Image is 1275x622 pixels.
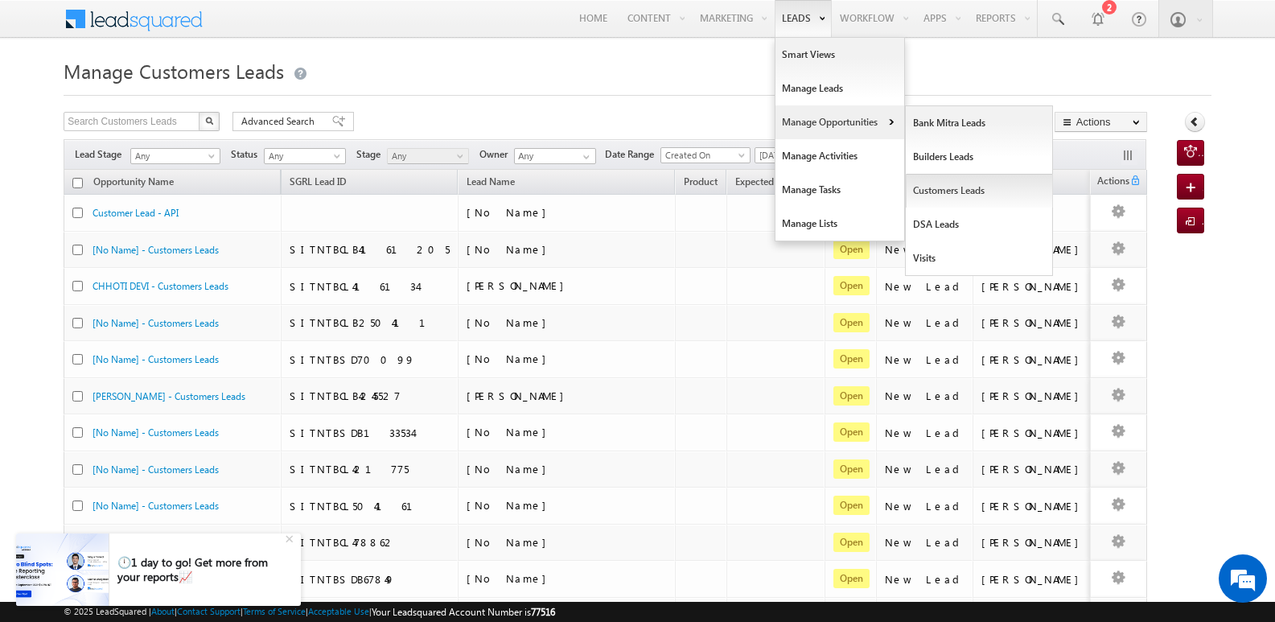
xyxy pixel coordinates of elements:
span: [DATE] [755,148,832,163]
span: Expected Deal Size [735,175,816,187]
a: Terms of Service [243,606,306,616]
span: [No Name] [467,315,554,329]
em: Start Chat [219,496,292,517]
span: Product [684,175,718,187]
span: Any [131,149,215,163]
div: SITNTBSDB67849 [290,572,450,587]
a: Created On [660,147,751,163]
span: Open [833,569,870,588]
a: [No Name] - Customers Leads [93,317,219,329]
span: [No Name] [467,462,554,476]
span: [No Name] [467,571,554,585]
div: SITNTBCLB4161205 [290,242,450,257]
div: + [282,528,301,547]
a: [No Name] - Customers Leads [93,244,219,256]
div: New Lead [885,499,965,513]
a: Builders Leads [906,140,1053,174]
a: [No Name] - Customers Leads [93,463,219,476]
a: About [151,606,175,616]
span: © 2025 LeadSquared | | | | | [64,604,555,620]
span: Open [833,386,870,406]
div: New Lead [885,535,965,550]
span: Owner [479,147,514,162]
div: SITNTBCL416134 [290,279,450,294]
a: [No Name] - Customers Leads [93,353,219,365]
a: Smart Views [775,38,904,72]
span: Open [833,276,870,295]
div: [PERSON_NAME] [981,315,1087,330]
div: New Lead [885,389,965,403]
div: New Lead [885,572,965,587]
div: 🕛1 day to go! Get more from your reports📈 [117,555,283,584]
div: SITNTBCLB250411 [290,315,450,330]
input: Type to Search [514,148,596,164]
span: Open [833,313,870,332]
div: New Lead [885,242,965,257]
a: Manage Opportunities [775,105,904,139]
span: Manage Customers Leads [64,58,284,84]
div: [PERSON_NAME] [981,426,1087,440]
div: New Lead [885,279,965,294]
span: Status [231,147,264,162]
div: [PERSON_NAME] [981,279,1087,294]
a: Opportunity Name [85,173,182,194]
div: [PERSON_NAME] [981,462,1087,476]
span: Lead Name [459,173,523,194]
div: [PERSON_NAME] [981,389,1087,403]
div: SITNTBCL478862 [290,535,450,550]
img: Search [205,117,213,125]
a: Manage Lists [775,207,904,241]
a: Bank Mitra Leads [906,106,1053,140]
div: Chat with us now [84,84,270,105]
input: Check all records [72,178,83,188]
span: Stage [356,147,387,162]
a: Customer Lead - API [93,207,179,219]
div: New Lead [885,426,965,440]
div: SITNTBCLB4245527 [290,389,450,403]
button: Actions [1055,112,1147,132]
a: Customers Leads [906,174,1053,208]
div: New Lead [885,352,965,367]
a: DSA Leads [906,208,1053,241]
span: Open [833,349,870,369]
span: Lead Stage [75,147,128,162]
span: Any [265,149,341,163]
div: [PERSON_NAME] [981,535,1087,550]
img: d_60004797649_company_0_60004797649 [27,84,68,105]
span: Date Range [605,147,660,162]
a: [PERSON_NAME] - Customers Leads [93,390,245,402]
div: SITNTBSDB133534 [290,426,450,440]
span: Your Leadsquared Account Number is [372,606,555,618]
a: Contact Support [177,606,241,616]
span: SGRL Lead ID [290,175,347,187]
a: Visits [906,241,1053,275]
a: [DATE] [755,147,837,163]
a: Manage Tasks [775,173,904,207]
div: New Lead [885,315,965,330]
span: 77516 [531,606,555,618]
span: [PERSON_NAME] [467,278,572,292]
span: Open [833,533,870,552]
span: Open [833,240,870,259]
span: Open [833,496,870,515]
span: Any [388,149,464,163]
span: Open [833,422,870,442]
textarea: Type your message and hit 'Enter' [21,149,294,482]
a: Any [387,148,469,164]
span: [No Name] [467,498,554,512]
span: [No Name] [467,242,554,256]
a: Any [264,148,346,164]
span: Open [833,459,870,479]
div: New Lead [885,462,965,476]
a: [No Name] - Customers Leads [93,426,219,439]
a: Any [130,148,220,164]
a: Expected Deal Size [727,173,824,194]
span: Advanced Search [241,114,319,129]
a: Show All Items [574,149,594,165]
div: SITNTBCL504161 [290,499,450,513]
span: [No Name] [467,425,554,439]
div: [PERSON_NAME] [981,499,1087,513]
span: Actions [1091,172,1129,193]
div: Minimize live chat window [264,8,302,47]
a: Manage Activities [775,139,904,173]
